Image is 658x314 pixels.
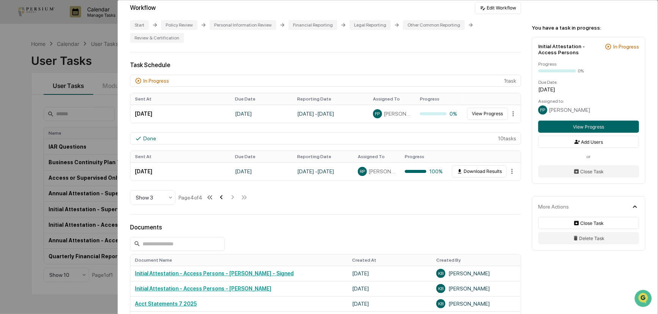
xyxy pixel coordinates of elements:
a: Initial Attestation - Access Persons - [PERSON_NAME] [135,286,271,292]
div: [PERSON_NAME] [436,284,516,293]
div: More Actions [538,204,569,210]
div: Due Date: [538,80,639,85]
a: Acct Statements 7 2025 [135,301,197,307]
span: Pylon [75,129,92,134]
div: Start new chat [26,58,124,66]
td: [DATE] [130,162,230,181]
div: Done [143,135,156,141]
span: Data Lookup [15,110,48,118]
div: Other Common Reporting [403,20,465,30]
div: Policy Review [161,20,197,30]
span: RP [360,169,365,174]
input: Clear [20,35,125,42]
span: KB [438,301,443,306]
div: In Progress [613,44,639,50]
th: Sent At [130,93,230,105]
th: Progress [400,151,447,162]
th: Reporting Date [293,151,353,162]
th: Document Name [130,254,348,266]
span: FP [540,107,545,113]
div: Personal Information Review [210,20,276,30]
th: Progress [415,93,462,105]
img: 1746055101610-c473b297-6a78-478c-a979-82029cc54cd1 [8,58,21,72]
span: KB [438,271,443,276]
div: Legal Reporting [349,20,391,30]
div: We're available if you need us! [26,66,96,72]
div: 0% [420,111,458,117]
td: [DATE] - [DATE] [293,105,368,123]
th: Assigned To [368,93,415,105]
a: 🗄️Attestations [52,93,97,106]
div: [DATE] [538,86,639,93]
th: Sent At [130,151,230,162]
td: [DATE] [348,296,432,311]
a: 🔎Data Lookup [5,107,51,121]
a: Initial Attestation - Access Persons - [PERSON_NAME] - Signed [135,270,294,276]
button: Delete Task [538,232,639,244]
span: FP [375,111,380,116]
div: Start [130,20,149,30]
th: Assigned To [353,151,400,162]
td: [DATE] [130,105,230,123]
td: [DATE] [230,105,293,123]
div: Assigned to: [538,99,639,104]
span: [PERSON_NAME] [368,168,396,174]
button: Download Results [452,165,507,177]
button: View Progress [538,121,639,133]
button: Add Users [538,136,639,148]
div: 🖐️ [8,96,14,102]
span: Attestations [63,96,94,103]
button: View Progress [467,108,508,120]
div: 10 task s [130,132,521,144]
span: [PERSON_NAME] [384,111,411,117]
th: Created By [432,254,521,266]
span: KB [438,286,443,291]
span: [PERSON_NAME] [549,107,590,113]
div: or [538,154,639,159]
th: Due Date [230,151,293,162]
button: Close Task [538,165,639,177]
div: Page 4 of 4 [179,195,202,201]
div: Documents [130,224,521,231]
iframe: Open customer support [634,289,654,309]
div: Financial Reporting [288,20,337,30]
a: Powered byPylon [53,128,92,134]
p: How can we help? [8,16,138,28]
div: 🔎 [8,111,14,117]
a: 🖐️Preclearance [5,93,52,106]
th: Reporting Date [293,93,368,105]
span: Preclearance [15,96,49,103]
td: [DATE] [230,162,293,181]
div: [PERSON_NAME] [436,299,516,308]
div: Workflow [130,4,156,11]
button: Start new chat [129,60,138,69]
div: Progress [538,61,639,67]
div: In Progress [143,78,169,84]
div: Task Schedule [130,61,521,69]
div: You have a task in progress: [532,25,645,31]
div: Review & Certification [130,33,184,43]
button: Close Task [538,217,639,229]
div: 0% [578,68,584,74]
th: Created At [348,254,432,266]
th: Due Date [230,93,293,105]
td: [DATE] [348,281,432,296]
button: Edit Workflow [475,2,521,14]
div: 🗄️ [55,96,61,102]
div: 100% [405,168,443,174]
div: [PERSON_NAME] [436,269,516,278]
td: [DATE] [348,266,432,281]
div: Initial Attestation - Access Persons [538,43,602,55]
div: 1 task [130,75,521,87]
td: [DATE] - [DATE] [293,162,353,181]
